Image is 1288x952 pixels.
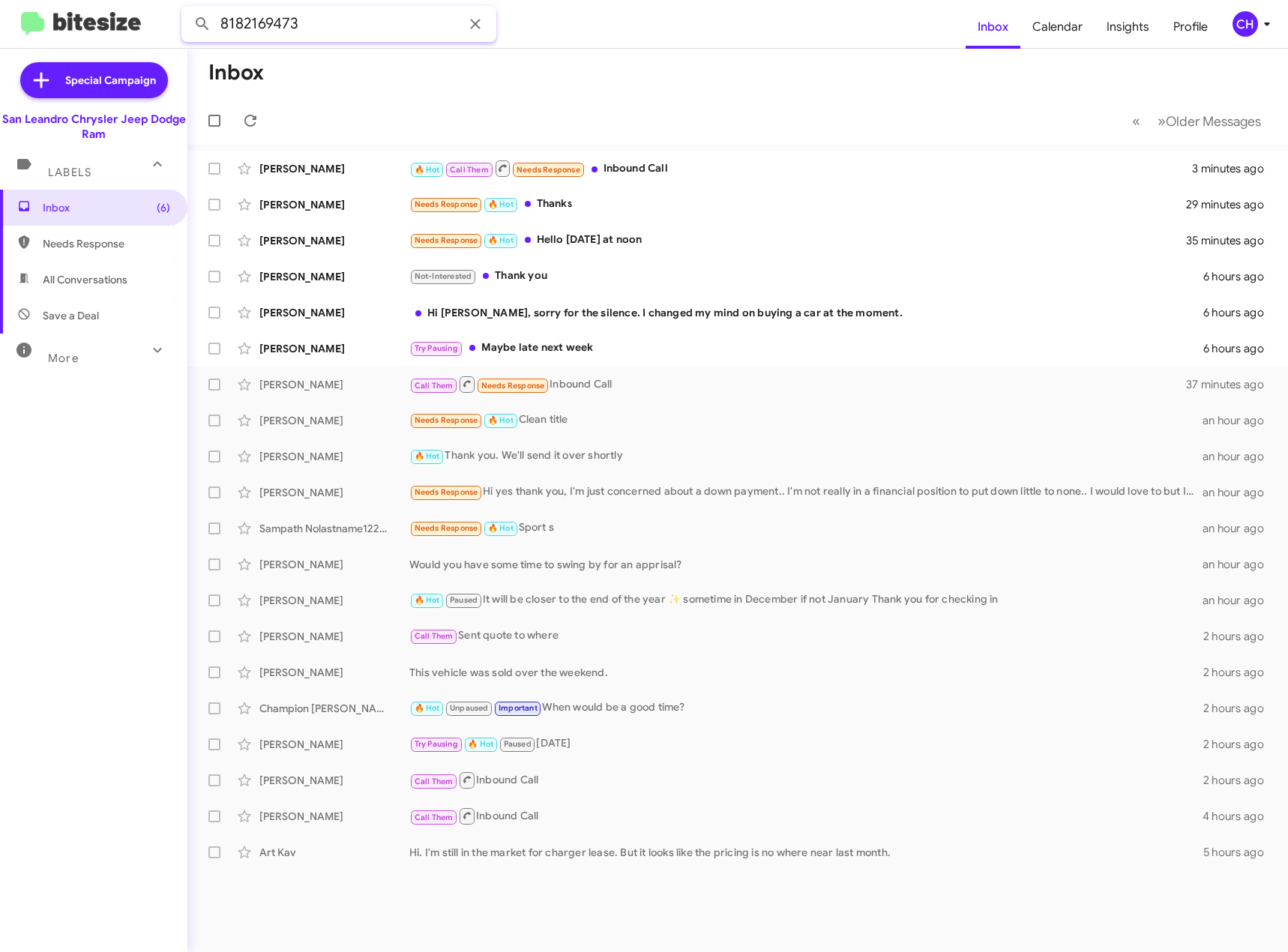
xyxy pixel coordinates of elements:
[504,739,532,749] span: Paused
[409,699,1203,717] div: When would be a good time?
[488,415,514,425] span: 🔥 Hot
[409,268,1203,285] div: Thank you
[488,199,514,209] span: 🔥 Hot
[409,412,1203,429] div: Clean title
[409,807,1203,825] div: Inbound Call
[1203,773,1276,788] div: 2 hours ago
[259,629,409,644] div: [PERSON_NAME]
[409,375,1186,394] div: Inbound Call
[415,631,454,641] span: Call Them
[1132,112,1140,130] span: «
[259,413,409,428] div: [PERSON_NAME]
[43,200,170,215] span: Inbox
[48,352,79,365] span: More
[415,235,478,245] span: Needs Response
[488,235,514,245] span: 🔥 Hot
[1123,106,1149,136] button: Previous
[1203,665,1276,680] div: 2 hours ago
[1203,341,1276,356] div: 6 hours ago
[450,703,489,713] span: Unpaused
[415,381,454,391] span: Call Them
[43,236,170,251] span: Needs Response
[409,557,1203,572] div: Would you have some time to swing by for an apprisal?
[1203,557,1276,572] div: an hour ago
[409,771,1203,789] div: Inbound Call
[1203,629,1276,644] div: 2 hours ago
[259,377,409,392] div: [PERSON_NAME]
[43,272,127,287] span: All Conversations
[259,701,409,716] div: Champion [PERSON_NAME]
[1203,737,1276,752] div: 2 hours ago
[65,73,156,88] span: Special Campaign
[1203,269,1276,284] div: 6 hours ago
[415,415,478,425] span: Needs Response
[409,340,1203,357] div: Maybe late next week
[157,200,170,215] span: (6)
[259,233,409,248] div: [PERSON_NAME]
[468,739,493,749] span: 🔥 Hot
[488,523,514,533] span: 🔥 Hot
[415,813,454,822] span: Call Them
[20,62,168,98] a: Special Campaign
[259,305,409,320] div: [PERSON_NAME]
[415,595,440,605] span: 🔥 Hot
[409,665,1203,680] div: This vehicle was sold over the weekend.
[259,593,409,608] div: [PERSON_NAME]
[48,166,91,179] span: Labels
[1186,197,1276,212] div: 29 minutes ago
[259,521,409,536] div: Sampath Nolastname122682462
[450,595,478,605] span: Paused
[259,845,409,860] div: Art Kav
[1161,5,1220,49] a: Profile
[43,308,99,323] span: Save a Deal
[409,735,1203,753] div: [DATE]
[1203,593,1276,608] div: an hour ago
[409,448,1203,465] div: Thank you. We'll send it over shortly
[966,5,1020,49] a: Inbox
[415,739,458,749] span: Try Pausing
[415,451,440,461] span: 🔥 Hot
[259,449,409,464] div: [PERSON_NAME]
[409,591,1203,609] div: It will be closer to the end of the year ✨️ sometime in December if not January Thank you for che...
[259,161,409,176] div: [PERSON_NAME]
[1149,106,1270,136] button: Next
[415,199,478,209] span: Needs Response
[1203,485,1276,500] div: an hour ago
[1203,305,1276,320] div: 6 hours ago
[259,485,409,500] div: [PERSON_NAME]
[181,6,496,42] input: Search
[415,523,478,533] span: Needs Response
[1192,161,1276,176] div: 3 minutes ago
[517,165,580,175] span: Needs Response
[208,61,264,85] h1: Inbox
[1233,11,1258,37] div: CH
[1186,233,1276,248] div: 35 minutes ago
[409,519,1203,537] div: Sport s
[415,703,440,713] span: 🔥 Hot
[409,305,1203,320] div: Hi [PERSON_NAME], sorry for the silence. I changed my mind on buying a car at the moment.
[259,269,409,284] div: [PERSON_NAME]
[1203,809,1276,824] div: 4 hours ago
[1158,112,1166,130] span: »
[409,159,1192,178] div: Inbound Call
[1020,5,1095,49] span: Calendar
[499,703,538,713] span: Important
[259,809,409,824] div: [PERSON_NAME]
[1203,845,1276,860] div: 5 hours ago
[259,737,409,752] div: [PERSON_NAME]
[1220,11,1272,37] button: CH
[1095,5,1161,49] a: Insights
[259,557,409,572] div: [PERSON_NAME]
[415,343,458,353] span: Try Pausing
[409,627,1203,645] div: Sent quote to where
[259,197,409,212] div: [PERSON_NAME]
[415,487,478,497] span: Needs Response
[259,665,409,680] div: [PERSON_NAME]
[1203,449,1276,464] div: an hour ago
[415,165,440,175] span: 🔥 Hot
[409,196,1186,213] div: Thanks
[259,773,409,788] div: [PERSON_NAME]
[1203,413,1276,428] div: an hour ago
